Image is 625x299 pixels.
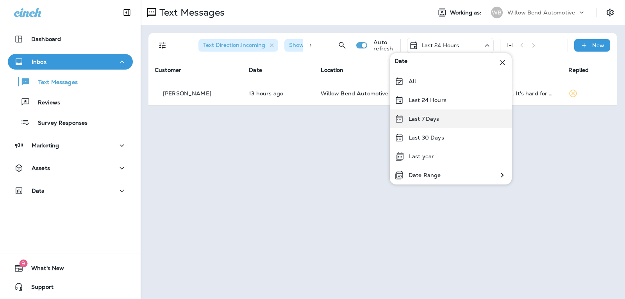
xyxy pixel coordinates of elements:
p: All [409,78,416,84]
p: Auto refresh [373,39,394,52]
button: Survey Responses [8,114,133,131]
button: Collapse Sidebar [116,5,138,20]
div: Text Direction:Incoming [198,39,278,52]
p: [PERSON_NAME] [163,90,211,97]
p: Marketing [32,142,59,149]
button: Marketing [8,138,133,153]
p: Inbox [32,59,46,65]
button: Assets [8,160,133,176]
p: Last 30 Days [409,134,444,141]
button: Inbox [8,54,133,70]
p: New [592,42,604,48]
button: Data [8,183,133,199]
span: Customer [155,66,181,73]
p: Willow Bend Automotive [507,9,575,16]
p: Last 24 Hours [409,97,446,103]
span: Working as: [450,9,483,16]
div: 1 - 1 [507,42,514,48]
span: Date [249,66,262,73]
span: Replied [568,66,589,73]
p: Text Messages [30,79,78,86]
p: Date Range [409,172,441,178]
button: Settings [603,5,617,20]
p: Dashboard [31,36,61,42]
span: Support [23,284,54,293]
button: 9What's New [8,260,133,276]
span: Location [321,66,343,73]
p: Last 7 Days [409,116,439,122]
p: Last 24 Hours [421,42,459,48]
span: Text Direction : Incoming [203,41,265,48]
button: Text Messages [8,73,133,90]
div: WB [491,7,503,18]
p: Last year [409,153,434,159]
span: Willow Bend Automotive [321,90,388,97]
button: Search Messages [334,38,350,53]
button: Dashboard [8,31,133,47]
span: 9 [19,260,27,267]
p: Assets [32,165,50,171]
span: Show Start/Stop/Unsubscribe : true [289,41,383,48]
button: Filters [155,38,170,53]
p: Survey Responses [30,120,87,127]
div: Show Start/Stop/Unsubscribe:true [284,39,396,52]
p: Text Messages [156,7,225,18]
span: Date [395,58,408,67]
p: Aug 27, 2025 06:34 PM [249,90,308,97]
button: Support [8,279,133,295]
p: Reviews [30,99,60,107]
button: Reviews [8,94,133,110]
span: What's New [23,265,64,274]
p: Data [32,188,45,194]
